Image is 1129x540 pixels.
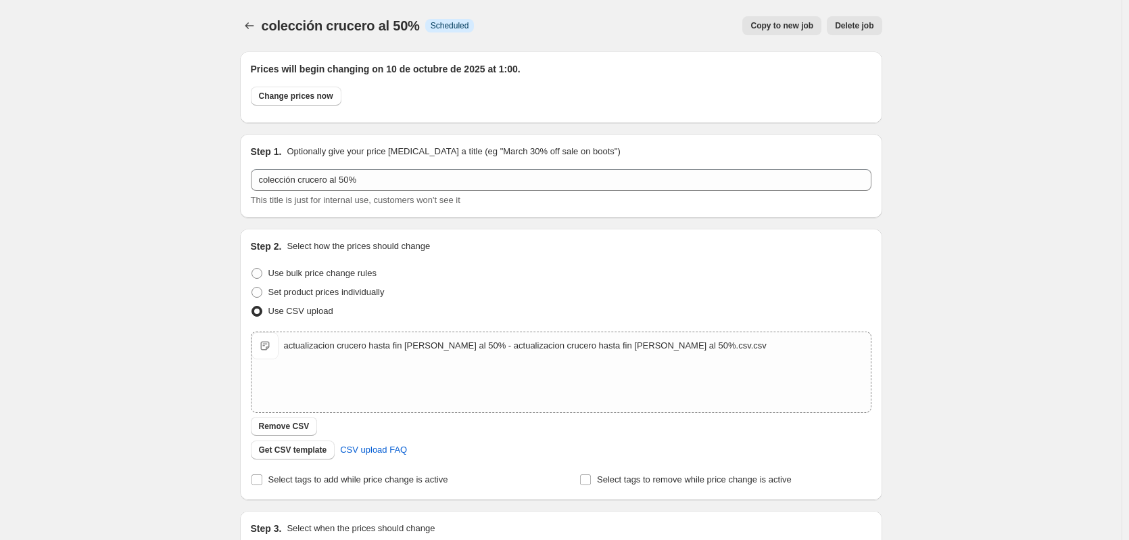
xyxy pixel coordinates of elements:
[332,439,415,461] a: CSV upload FAQ
[251,145,282,158] h2: Step 1.
[284,339,767,353] div: actualizacion crucero hasta fin [PERSON_NAME] al 50% - actualizacion crucero hasta fin [PERSON_NA...
[268,287,385,297] span: Set product prices individually
[750,20,813,31] span: Copy to new job
[827,16,882,35] button: Delete job
[251,195,460,205] span: This title is just for internal use, customers won't see it
[597,474,792,485] span: Select tags to remove while price change is active
[251,522,282,535] h2: Step 3.
[268,268,377,278] span: Use bulk price change rules
[262,18,420,33] span: colección crucero al 50%
[287,240,430,253] p: Select how the prices should change
[287,145,620,158] p: Optionally give your price [MEDICAL_DATA] a title (eg "March 30% off sale on boots")
[251,87,341,106] button: Change prices now
[259,91,333,102] span: Change prices now
[251,417,318,436] button: Remove CSV
[268,306,333,316] span: Use CSV upload
[742,16,821,35] button: Copy to new job
[340,443,407,457] span: CSV upload FAQ
[287,522,435,535] p: Select when the prices should change
[240,16,259,35] button: Price change jobs
[431,20,469,31] span: Scheduled
[251,62,871,76] h2: Prices will begin changing on 10 de octubre de 2025 at 1:00.
[251,240,282,253] h2: Step 2.
[251,441,335,459] button: Get CSV template
[835,20,873,31] span: Delete job
[259,445,327,455] span: Get CSV template
[268,474,448,485] span: Select tags to add while price change is active
[259,421,310,432] span: Remove CSV
[251,169,871,191] input: 30% off holiday sale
